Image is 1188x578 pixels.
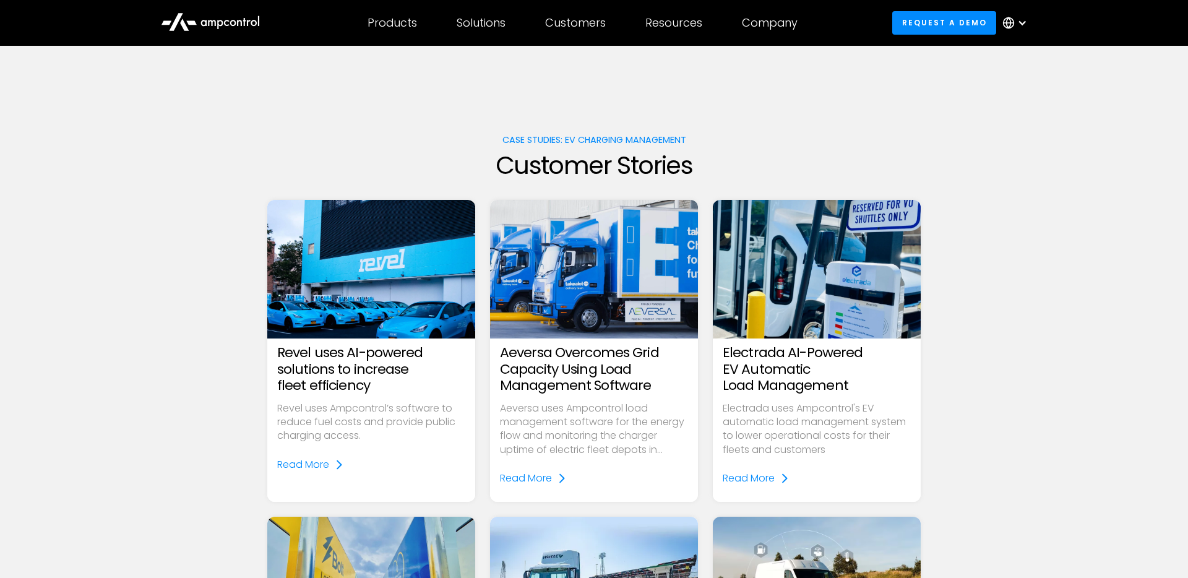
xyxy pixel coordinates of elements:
[723,472,790,485] a: Read More
[500,472,567,485] a: Read More
[500,402,688,457] p: Aeversa uses Ampcontrol load management software for the energy flow and monitoring the charger u...
[645,16,702,30] div: Resources
[500,345,688,394] h3: Aeversa Overcomes Grid Capacity Using Load Management Software
[368,16,417,30] div: Products
[545,16,606,30] div: Customers
[742,16,798,30] div: Company
[457,16,506,30] div: Solutions
[277,345,465,394] h3: Revel uses AI-powered solutions to increase fleet efficiency
[267,150,921,180] h2: Customer Stories
[723,345,911,394] h3: Electrada AI-Powered EV Automatic Load Management
[267,135,921,145] h1: Case Studies: EV charging management
[892,11,996,34] a: Request a demo
[723,402,911,457] p: Electrada uses Ampcontrol's EV automatic load management system to lower operational costs for th...
[723,472,775,485] div: Read More
[277,458,344,472] a: Read More
[500,472,552,485] div: Read More
[277,458,329,472] div: Read More
[277,402,465,443] p: Revel uses Ampcontrol’s software to reduce fuel costs and provide public charging access.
